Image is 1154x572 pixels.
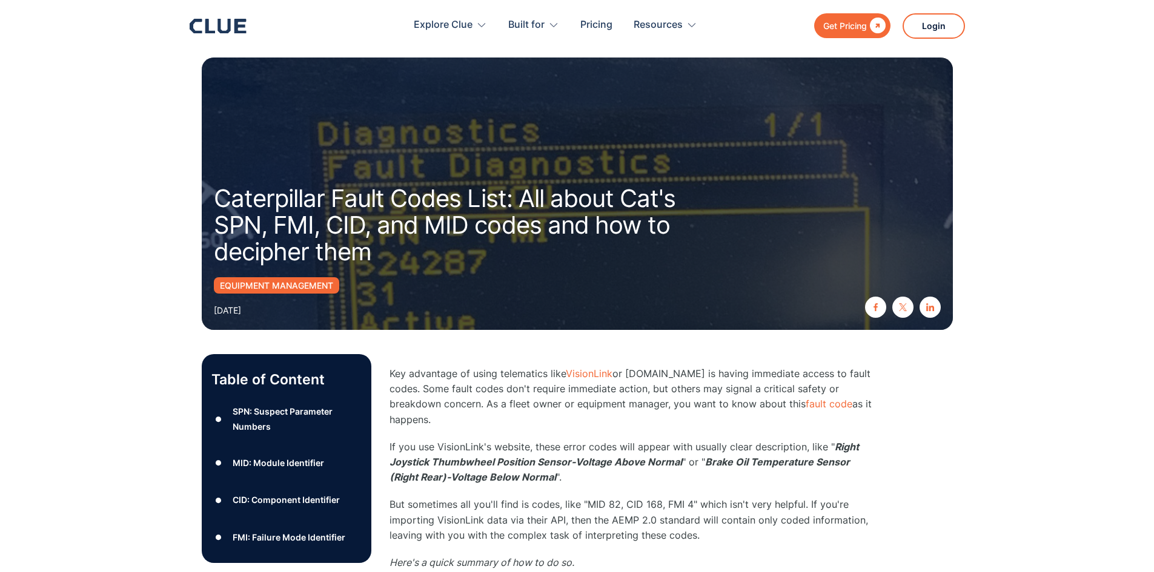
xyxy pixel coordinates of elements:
[872,303,880,311] img: facebook icon
[566,367,612,380] a: VisionLink
[414,6,473,44] div: Explore Clue
[390,441,859,468] em: Right Joystick Thumbwheel Position Sensor-Voltage Above Normal
[390,556,574,568] em: Here's a quick summary of how to do so.
[867,18,886,33] div: 
[211,410,226,429] div: ●
[211,491,362,509] a: ●CID: Component Identifier
[926,303,934,311] img: linkedin icon
[233,492,340,507] div: CID: Component Identifier
[390,456,850,483] em: Brake Oil Temperature Sensor (Right Rear)-Voltage Below Normal
[211,491,226,509] div: ●
[580,6,612,44] a: Pricing
[390,497,874,543] p: But sometimes all you'll find is codes, like "MID 82, CID 168, FMI 4" which isn't very helpful. I...
[211,454,226,472] div: ●
[211,370,362,389] p: Table of Content
[634,6,697,44] div: Resources
[390,366,874,427] p: Key advantage of using telematics like or [DOMAIN_NAME] is having immediate access to fault codes...
[814,13,890,38] a: Get Pricing
[214,185,723,265] h1: Caterpillar Fault Codes List: All about Cat's SPN, FMI, CID, and MID codes and how to decipher them
[390,439,874,485] p: If you use VisionLink's website, these error codes will appear with usually clear description, li...
[634,6,683,44] div: Resources
[899,303,907,311] img: twitter X icon
[211,404,362,434] a: ●SPN: Suspect Parameter Numbers
[508,6,559,44] div: Built for
[211,454,362,472] a: ●MID: Module Identifier
[806,398,852,410] a: fault code
[211,528,226,547] div: ●
[214,277,339,294] a: Equipment Management
[508,6,545,44] div: Built for
[823,18,867,33] div: Get Pricing
[211,528,362,547] a: ●‍FMI: Failure Mode Identifier
[233,455,324,470] div: MID: Module Identifier
[233,404,361,434] div: SPN: Suspect Parameter Numbers
[903,13,965,39] a: Login
[414,6,487,44] div: Explore Clue
[233,530,345,545] div: ‍FMI: Failure Mode Identifier
[214,303,241,318] div: [DATE]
